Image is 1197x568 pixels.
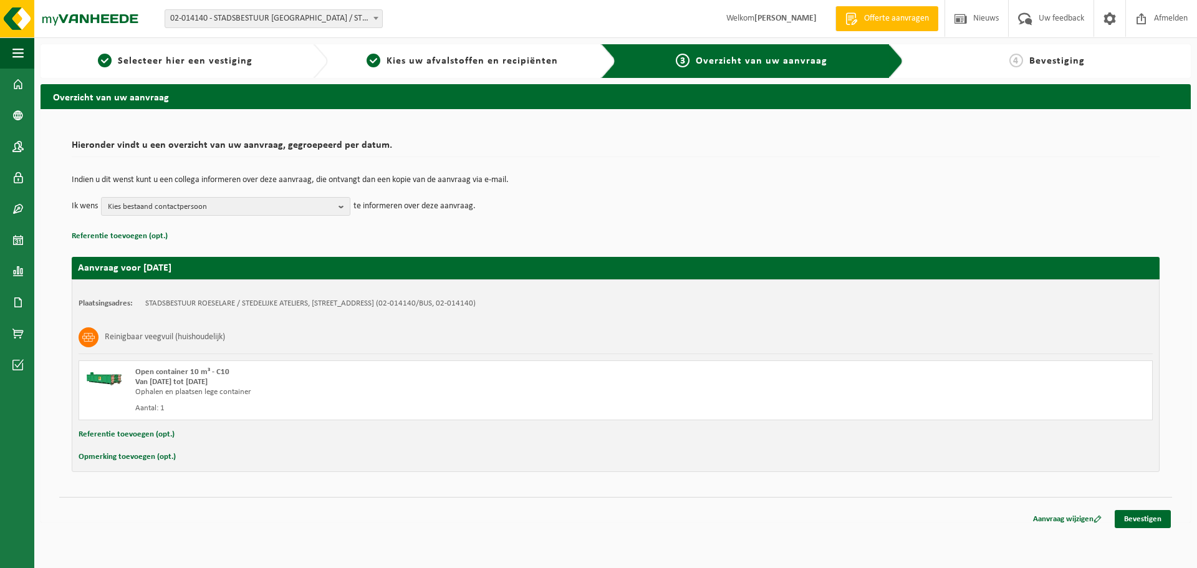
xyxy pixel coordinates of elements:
[1115,510,1171,528] a: Bevestigen
[367,54,380,67] span: 2
[696,56,827,66] span: Overzicht van uw aanvraag
[72,197,98,216] p: Ik wens
[105,327,225,347] h3: Reinigbaar veegvuil (huishoudelijk)
[676,54,690,67] span: 3
[835,6,938,31] a: Offerte aanvragen
[135,403,666,413] div: Aantal: 1
[135,387,666,397] div: Ophalen en plaatsen lege container
[118,56,252,66] span: Selecteer hier een vestiging
[861,12,932,25] span: Offerte aanvragen
[41,84,1191,108] h2: Overzicht van uw aanvraag
[72,176,1160,185] p: Indien u dit wenst kunt u een collega informeren over deze aanvraag, die ontvangt dan een kopie v...
[135,368,229,376] span: Open container 10 m³ - C10
[79,299,133,307] strong: Plaatsingsadres:
[98,54,112,67] span: 1
[353,197,476,216] p: te informeren over deze aanvraag.
[165,10,382,27] span: 02-014140 - STADSBESTUUR ROESELARE / STEDELIJKE ATELIERS - ROESELARE
[79,449,176,465] button: Opmerking toevoegen (opt.)
[145,299,476,309] td: STADSBESTUUR ROESELARE / STEDELIJKE ATELIERS, [STREET_ADDRESS] (02-014140/BUS, 02-014140)
[72,140,1160,157] h2: Hieronder vindt u een overzicht van uw aanvraag, gegroepeerd per datum.
[1024,510,1111,528] a: Aanvraag wijzigen
[79,426,175,443] button: Referentie toevoegen (opt.)
[108,198,334,216] span: Kies bestaand contactpersoon
[78,263,171,273] strong: Aanvraag voor [DATE]
[72,228,168,244] button: Referentie toevoegen (opt.)
[135,378,208,386] strong: Van [DATE] tot [DATE]
[165,9,383,28] span: 02-014140 - STADSBESTUUR ROESELARE / STEDELIJKE ATELIERS - ROESELARE
[1009,54,1023,67] span: 4
[101,197,350,216] button: Kies bestaand contactpersoon
[387,56,558,66] span: Kies uw afvalstoffen en recipiënten
[47,54,303,69] a: 1Selecteer hier een vestiging
[754,14,817,23] strong: [PERSON_NAME]
[1029,56,1085,66] span: Bevestiging
[85,367,123,386] img: HK-XC-10-GN-00.png
[334,54,590,69] a: 2Kies uw afvalstoffen en recipiënten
